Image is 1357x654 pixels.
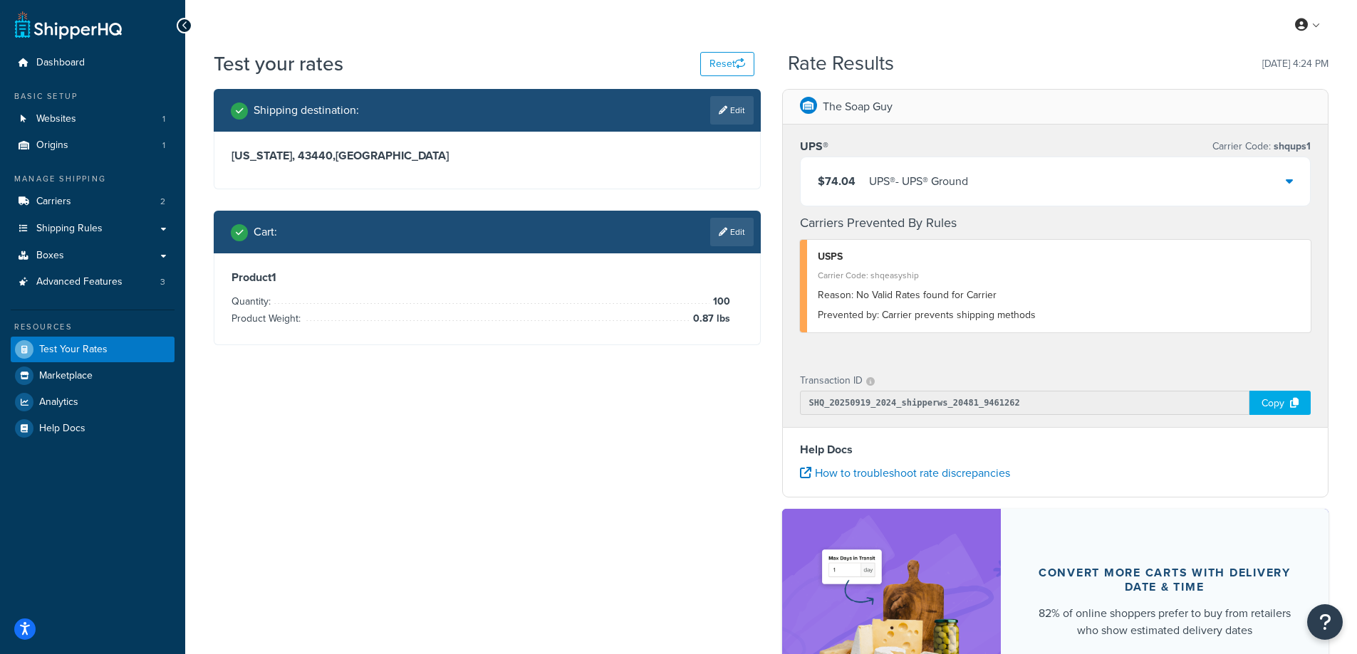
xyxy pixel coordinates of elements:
[36,223,103,235] span: Shipping Rules
[160,276,165,288] span: 3
[11,189,175,215] a: Carriers2
[11,106,175,132] a: Websites1
[232,149,743,163] h3: [US_STATE], 43440 , [GEOGRAPHIC_DATA]
[162,139,165,152] span: 1
[800,139,828,154] h3: UPS®
[690,310,730,327] span: 0.87 lbs
[869,172,968,191] div: UPS® - UPS® Ground
[818,288,853,302] span: Reason:
[11,243,175,269] a: Boxes
[11,106,175,132] li: Websites
[11,269,175,295] li: Advanced Features
[1271,139,1311,154] span: shqups1
[800,441,1311,458] h4: Help Docs
[39,370,93,382] span: Marketplace
[11,389,175,415] a: Analytics
[11,90,175,102] div: Basic Setup
[254,226,277,238] h2: Cart :
[254,104,359,117] h2: Shipping destination :
[11,216,175,242] a: Shipping Rules
[800,465,1010,481] a: How to troubleshoot rate discrepancies
[800,213,1311,233] h4: Carriers Prevented By Rules
[823,97,893,117] p: The Soap Guy
[232,294,274,309] span: Quantity:
[36,57,85,69] span: Dashboard
[818,173,856,189] span: $74.04
[36,276,123,288] span: Advanced Features
[1307,604,1343,640] button: Open Resource Center
[1035,605,1295,639] div: 82% of online shoppers prefer to buy from retailers who show estimated delivery dates
[818,285,1301,305] div: No Valid Rates found for Carrier
[1035,566,1295,594] div: Convert more carts with delivery date & time
[709,293,730,310] span: 100
[11,132,175,159] li: Origins
[11,132,175,159] a: Origins1
[11,173,175,185] div: Manage Shipping
[214,50,343,78] h1: Test your rates
[818,305,1301,325] div: Carrier prevents shipping methods
[36,113,76,125] span: Websites
[11,50,175,76] a: Dashboard
[160,196,165,208] span: 2
[39,423,85,435] span: Help Docs
[800,371,863,391] p: Transaction ID
[162,113,165,125] span: 1
[232,270,743,285] h3: Product 1
[818,307,879,322] span: Prevented by:
[11,337,175,362] a: Test Your Rates
[788,53,894,75] h2: Rate Results
[710,96,754,125] a: Edit
[818,265,1301,285] div: Carrier Code: shqeasyship
[1262,54,1329,74] p: [DATE] 4:24 PM
[39,396,78,408] span: Analytics
[11,189,175,215] li: Carriers
[36,139,68,152] span: Origins
[700,52,754,76] button: Reset
[11,416,175,441] a: Help Docs
[11,269,175,295] a: Advanced Features3
[39,344,108,356] span: Test Your Rates
[710,218,754,246] a: Edit
[1212,137,1311,157] p: Carrier Code:
[1249,391,1311,415] div: Copy
[11,363,175,389] a: Marketplace
[232,311,304,326] span: Product Weight:
[818,247,1301,267] div: USPS
[36,250,64,262] span: Boxes
[11,321,175,333] div: Resources
[36,196,71,208] span: Carriers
